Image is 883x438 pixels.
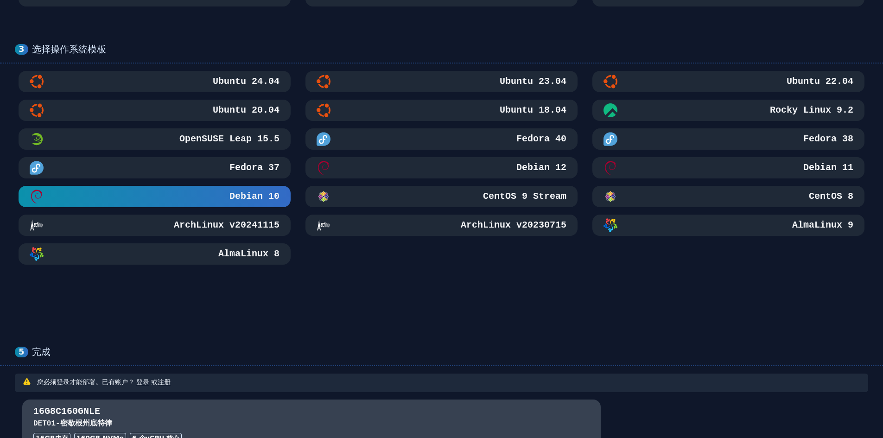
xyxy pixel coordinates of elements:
a: 注册 [158,378,171,386]
font: AlmaLinux 8 [218,248,280,259]
button: CentOS 9 StreamCentOS 9 Stream [305,186,578,207]
font: 完成 [32,346,51,357]
font: AlmaLinux 9 [792,220,853,230]
font: 16G8C160GNLE [33,406,100,417]
font: 选择操作系统模板 [32,44,106,55]
font: Fedora 40 [516,133,566,144]
button: Rocky Linux 9.2Rocky Linux 9.2 [592,100,864,121]
img: AlmaLinux 8 [30,247,44,261]
button: Debian 11Debian 11 [592,157,864,178]
img: Ubuntu 23.04 [317,75,330,89]
img: Debian 11 [603,161,617,175]
img: Debian 10 [30,190,44,203]
font: Ubuntu 22.04 [787,76,853,87]
font: Ubuntu 20.04 [213,105,280,115]
font: Fedora 38 [803,133,853,144]
button: AlmaLinux 8AlmaLinux 8 [19,243,291,265]
img: Fedora 37 [30,161,44,175]
button: Ubuntu 24.04Ubuntu 24.04 [19,71,291,92]
font: Debian 12 [516,162,566,173]
img: Fedora 38 [603,132,617,146]
font: Debian 10 [229,191,280,202]
button: Debian 12Debian 12 [305,157,578,178]
font: OpenSUSE Leap 15.5 [179,133,280,144]
button: Ubuntu 22.04Ubuntu 22.04 [592,71,864,92]
button: Debian 10Debian 10 [19,186,291,207]
button: OpenSUSE Leap 15.5 极简版OpenSUSE Leap 15.5 [19,128,291,150]
button: ArchLinux v20230715ArchLinux v20230715 [305,215,578,236]
font: 5 [19,347,25,356]
img: CentOS 9 Stream [317,190,330,203]
font: CentOS 9 Stream [483,191,566,202]
font: ArchLinux v20241115 [174,220,280,230]
img: Ubuntu 24.04 [30,75,44,89]
button: Ubuntu 20.04Ubuntu 20.04 [19,100,291,121]
img: Ubuntu 22.04 [603,75,617,89]
button: Fedora 40Fedora 40 [305,128,578,150]
font: Ubuntu 24.04 [213,76,280,87]
font: Debian 11 [803,162,853,173]
img: Ubuntu 20.04 [30,103,44,117]
font: DET01 [33,419,56,428]
button: ArchLinux v20241115ArchLinux v20241115 [19,215,291,236]
button: Fedora 37Fedora 37 [19,157,291,178]
button: Fedora 38Fedora 38 [592,128,864,150]
img: AlmaLinux 9 [603,218,617,232]
font: 或 [151,378,158,386]
img: ArchLinux v20230715 [317,218,330,232]
button: CentOS 8CentOS 8 [592,186,864,207]
button: Ubuntu 18.04Ubuntu 18.04 [305,100,578,121]
font: Fedora 37 [229,162,280,173]
button: Ubuntu 23.04Ubuntu 23.04 [305,71,578,92]
font: Rocky Linux 9.2 [770,105,853,115]
font: 您必须登录才能部署。已有账户？ [37,378,134,386]
font: Ubuntu 18.04 [500,105,566,115]
img: Ubuntu 18.04 [317,103,330,117]
font: CentOS 8 [809,191,853,202]
a: 登录 [136,378,149,386]
img: Fedora 40 [317,132,330,146]
font: ArchLinux v20230715 [461,220,566,230]
font: 密歇根州底特律 [60,419,112,428]
img: OpenSUSE Leap 15.5 极简版 [30,132,44,146]
img: Debian 12 [317,161,330,175]
font: 3 [19,44,25,54]
img: ArchLinux v20241115 [30,218,44,232]
img: Rocky Linux 9.2 [603,103,617,117]
font: Ubuntu 23.04 [500,76,566,87]
img: CentOS 8 [603,190,617,203]
font: - [56,419,60,428]
button: AlmaLinux 9AlmaLinux 9 [592,215,864,236]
